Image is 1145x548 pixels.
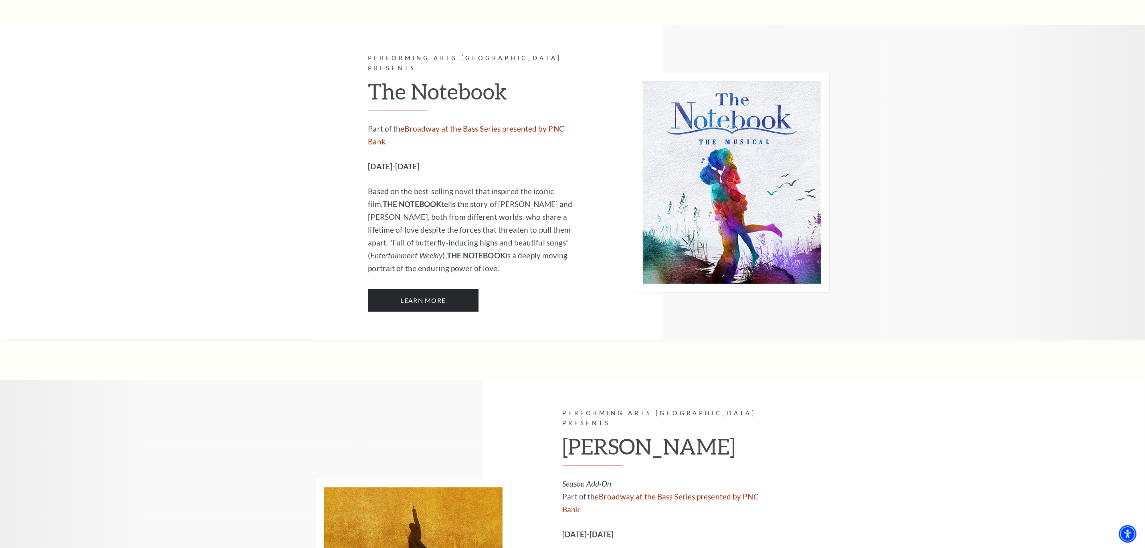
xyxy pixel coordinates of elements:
h2: [PERSON_NAME] [563,433,777,466]
em: Entertainment Weekly [371,251,443,260]
em: Season Add-On [563,479,612,488]
p: Part of the [368,122,583,148]
strong: THE NOTEBOOK [447,251,505,260]
img: Performing Arts Fort Worth Presents [635,73,829,292]
p: Part of the [563,477,777,516]
a: Broadway at the Bass Series presented by PNC Bank [368,124,565,146]
p: Based on the best-selling novel that inspired the iconic film, tells the story of [PERSON_NAME] a... [368,185,583,275]
strong: [DATE]-[DATE] [563,530,614,539]
p: Performing Arts [GEOGRAPHIC_DATA] Presents [368,53,583,73]
strong: [DATE]-[DATE] [368,162,420,171]
a: Broadway at the Bass Series presented by PNC Bank [563,492,759,514]
div: Accessibility Menu [1119,525,1137,543]
h2: The Notebook [368,78,583,111]
a: Learn More The Notebook [368,289,479,312]
strong: THE NOTEBOOK [383,199,441,209]
p: Performing Arts [GEOGRAPHIC_DATA] Presents [563,408,777,428]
